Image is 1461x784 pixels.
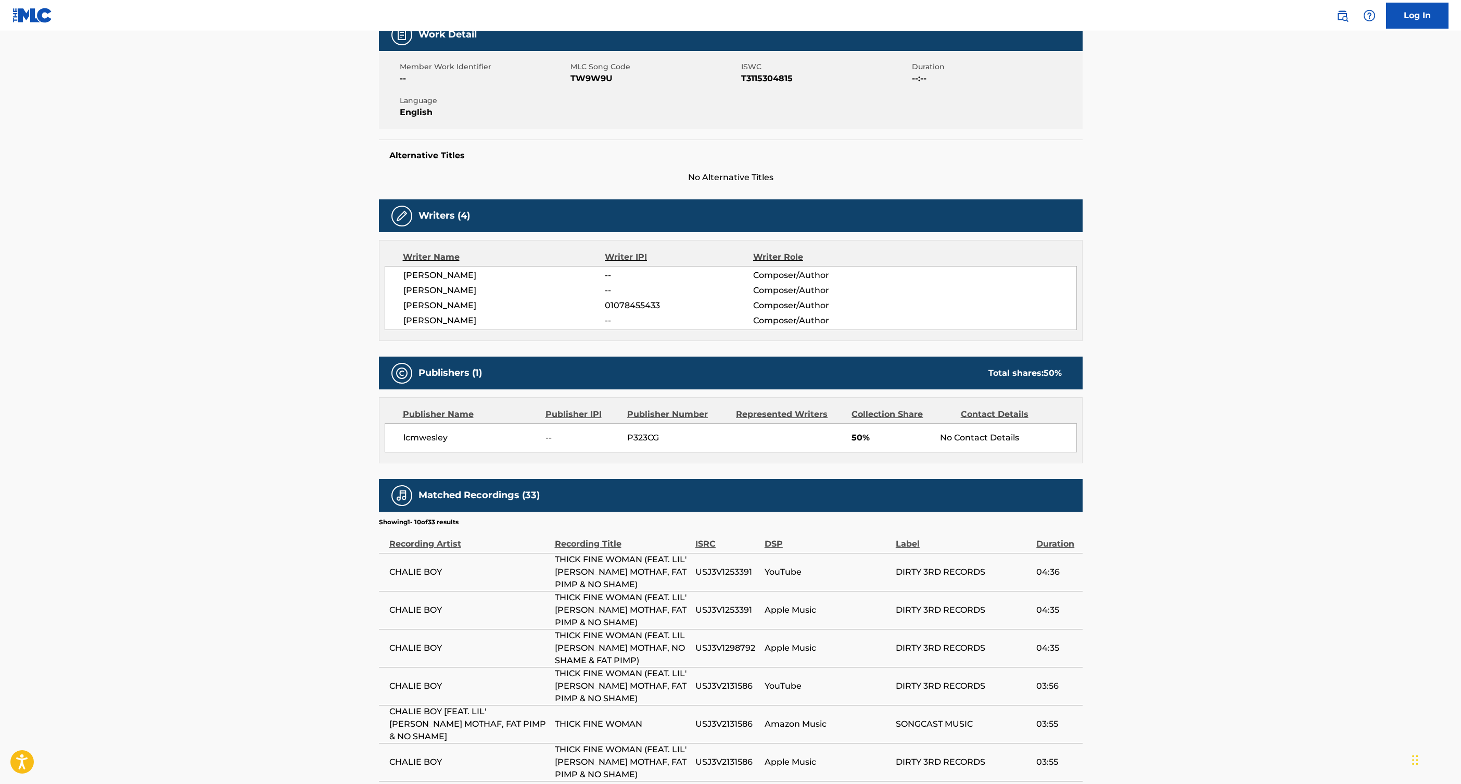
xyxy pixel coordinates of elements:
span: English [400,106,568,119]
span: 03:56 [1036,680,1077,692]
div: Total shares: [988,367,1062,380]
span: 03:55 [1036,718,1077,730]
span: THICK FINE WOMAN (FEAT. LIL [PERSON_NAME] MOTHAF, NO SHAME & FAT PIMP) [555,629,690,667]
span: THICK FINE WOMAN (FEAT. LIL' [PERSON_NAME] MOTHAF, FAT PIMP & NO SHAME) [555,591,690,629]
h5: Matched Recordings (33) [418,489,540,501]
div: Represented Writers [736,408,844,421]
span: CHALIE BOY [FEAT. LIL' [PERSON_NAME] MOTHAF, FAT PIMP & NO SHAME] [389,705,550,743]
span: DIRTY 3RD RECORDS [896,680,1031,692]
span: ISWC [741,61,909,72]
span: T3115304815 [741,72,909,85]
span: THICK FINE WOMAN (FEAT. LIL' [PERSON_NAME] MOTHAF, FAT PIMP & NO SHAME) [555,743,690,781]
span: SONGCAST MUSIC [896,718,1031,730]
span: Apple Music [765,642,891,654]
span: DIRTY 3RD RECORDS [896,642,1031,654]
div: Label [896,527,1031,550]
span: [PERSON_NAME] [403,314,605,327]
span: No Alternative Titles [379,171,1083,184]
div: Duration [1036,527,1077,550]
span: YouTube [765,566,891,578]
span: CHALIE BOY [389,756,550,768]
span: MLC Song Code [570,61,739,72]
span: USJ3V1298792 [695,642,759,654]
a: Public Search [1332,5,1353,26]
span: P323CG [627,432,728,444]
span: Language [400,95,568,106]
span: Apple Music [765,604,891,616]
span: -- [605,284,753,297]
span: DIRTY 3RD RECORDS [896,756,1031,768]
div: Recording Title [555,527,690,550]
h5: Alternative Titles [389,150,1072,161]
span: 01078455433 [605,299,753,312]
span: Member Work Identifier [400,61,568,72]
div: Writer IPI [605,251,753,263]
span: USJ3V1253391 [695,604,759,616]
span: CHALIE BOY [389,642,550,654]
div: Publisher Name [403,408,538,421]
h5: Work Detail [418,29,477,41]
span: Composer/Author [753,299,888,312]
span: Composer/Author [753,314,888,327]
div: Writer Name [403,251,605,263]
img: search [1336,9,1349,22]
span: 04:35 [1036,642,1077,654]
h5: Writers (4) [418,210,470,222]
img: Writers [396,210,408,222]
span: [PERSON_NAME] [403,284,605,297]
span: THICK FINE WOMAN (FEAT. LIL' [PERSON_NAME] MOTHAF, FAT PIMP & NO SHAME) [555,667,690,705]
span: YouTube [765,680,891,692]
span: USJ3V2131586 [695,718,759,730]
span: Duration [912,61,1080,72]
span: USJ3V2131586 [695,756,759,768]
img: help [1363,9,1376,22]
span: -- [605,269,753,282]
div: Help [1359,5,1380,26]
span: -- [605,314,753,327]
span: USJ3V1253391 [695,566,759,578]
span: -- [400,72,568,85]
div: Publisher Number [627,408,728,421]
span: Composer/Author [753,284,888,297]
span: CHALIE BOY [389,604,550,616]
span: Composer/Author [753,269,888,282]
span: DIRTY 3RD RECORDS [896,604,1031,616]
div: Writer Role [753,251,888,263]
img: Matched Recordings [396,489,408,502]
span: THICK FINE WOMAN [555,718,690,730]
h5: Publishers (1) [418,367,482,379]
p: Showing 1 - 10 of 33 results [379,517,459,527]
div: Collection Share [852,408,952,421]
img: MLC Logo [12,8,53,23]
div: Contact Details [961,408,1062,421]
span: 50% [852,432,932,444]
span: CHALIE BOY [389,566,550,578]
span: lcmwesley [403,432,538,444]
span: Amazon Music [765,718,891,730]
img: Work Detail [396,29,408,41]
span: 03:55 [1036,756,1077,768]
div: Drag [1412,744,1418,776]
img: Publishers [396,367,408,380]
span: DIRTY 3RD RECORDS [896,566,1031,578]
div: DSP [765,527,891,550]
span: [PERSON_NAME] [403,269,605,282]
span: TW9W9U [570,72,739,85]
div: Recording Artist [389,527,550,550]
span: --:-- [912,72,1080,85]
span: 04:36 [1036,566,1077,578]
span: -- [545,432,619,444]
span: THICK FINE WOMAN (FEAT. LIL' [PERSON_NAME] MOTHAF, FAT PIMP & NO SHAME) [555,553,690,591]
div: ISRC [695,527,759,550]
span: Apple Music [765,756,891,768]
iframe: Chat Widget [1409,734,1461,784]
span: 04:35 [1036,604,1077,616]
span: USJ3V2131586 [695,680,759,692]
a: Log In [1386,3,1449,29]
div: Publisher IPI [545,408,619,421]
span: [PERSON_NAME] [403,299,605,312]
span: 50 % [1044,368,1062,378]
span: CHALIE BOY [389,680,550,692]
div: No Contact Details [940,432,1076,444]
